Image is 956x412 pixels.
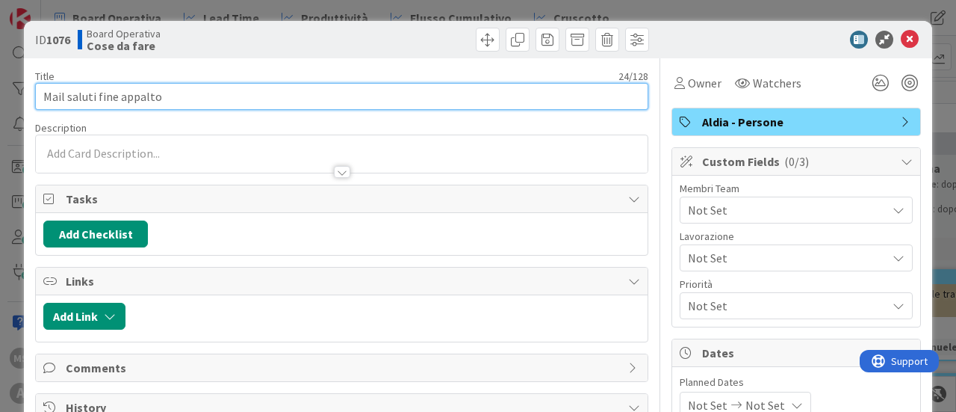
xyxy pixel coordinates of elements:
[46,32,70,47] b: 1076
[702,153,893,170] span: Custom Fields
[31,2,68,20] span: Support
[35,83,648,110] input: type card name here...
[680,183,913,194] div: Membri Team
[688,74,721,92] span: Owner
[35,31,70,49] span: ID
[784,154,809,169] span: ( 0/3 )
[66,359,621,377] span: Comments
[59,70,648,83] div: 24 / 128
[35,121,87,135] span: Description
[688,247,879,268] span: Not Set
[66,190,621,208] span: Tasks
[702,113,893,131] span: Aldia - Persone
[680,375,913,390] span: Planned Dates
[702,344,893,362] span: Dates
[43,303,125,330] button: Add Link
[87,40,161,52] b: Cose da fare
[688,297,887,315] span: Not Set
[43,221,148,247] button: Add Checklist
[87,28,161,40] span: Board Operativa
[680,231,913,242] div: Lavorazione
[66,272,621,290] span: Links
[680,279,913,289] div: Priorità
[688,201,887,219] span: Not Set
[753,74,801,92] span: Watchers
[35,70,55,83] label: Title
